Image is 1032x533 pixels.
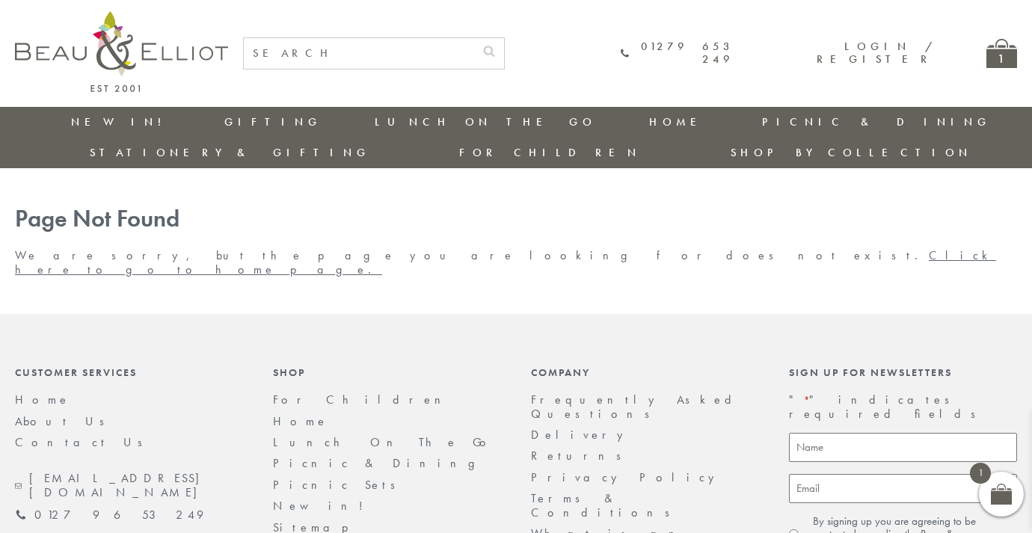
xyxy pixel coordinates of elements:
a: Picnic & Dining [273,455,490,471]
a: New in! [71,114,171,129]
a: Lunch On The Go [375,114,596,129]
div: Company [531,366,759,378]
a: For Children [273,392,452,407]
a: Home [273,413,328,429]
div: Shop [273,366,501,378]
a: Login / Register [817,39,934,67]
a: Picnic & Dining [762,114,991,129]
div: Customer Services [15,366,243,378]
a: Frequently Asked Questions [531,392,741,421]
a: Privacy Policy [531,469,722,485]
input: Name [789,433,1017,462]
a: Click here to go to home page. [15,247,996,277]
a: Home [15,392,70,407]
a: Shop by collection [731,145,972,160]
a: For Children [459,145,641,160]
a: Returns [531,448,631,463]
h1: Page Not Found [15,206,1017,233]
a: Home [649,114,709,129]
a: Delivery [531,427,631,443]
input: SEARCH [244,38,474,69]
a: Lunch On The Go [273,434,495,450]
a: Stationery & Gifting [90,145,370,160]
a: Gifting [224,114,322,129]
a: Contact Us [15,434,153,450]
a: Picnic Sets [273,477,405,493]
span: 1 [970,463,991,484]
div: Sign up for newsletters [789,366,1017,378]
a: About Us [15,413,114,429]
a: Terms & Conditions [531,490,680,520]
a: 01279 653 249 [621,40,734,67]
a: New in! [273,498,374,514]
a: 01279 653 249 [15,508,203,522]
a: 1 [986,39,1017,68]
input: Email [789,474,1017,503]
p: " " indicates required fields [789,393,1017,421]
a: [EMAIL_ADDRESS][DOMAIN_NAME] [15,472,243,499]
img: logo [15,11,228,92]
